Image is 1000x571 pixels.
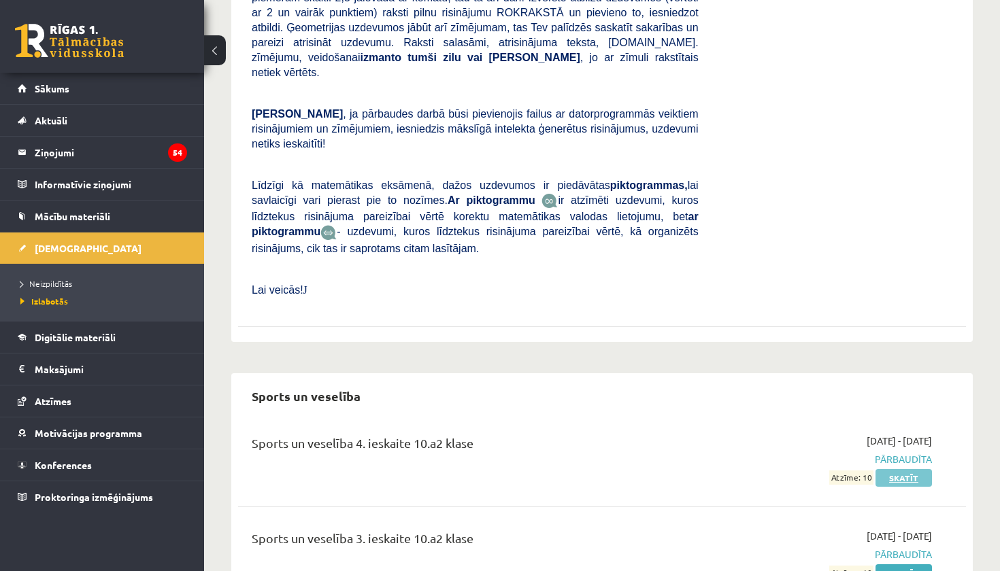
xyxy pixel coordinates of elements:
legend: Ziņojumi [35,137,187,168]
span: Motivācijas programma [35,427,142,439]
img: JfuEzvunn4EvwAAAAASUVORK5CYII= [541,193,558,209]
span: J [303,284,307,296]
a: Skatīt [876,469,932,487]
span: Konferences [35,459,92,471]
span: Aktuāli [35,114,67,126]
a: [DEMOGRAPHIC_DATA] [18,232,187,264]
b: izmanto [361,52,401,63]
span: [DATE] - [DATE] [867,529,932,543]
span: Pārbaudīta [719,452,932,466]
a: Izlabotās [20,295,190,307]
span: - uzdevumi, kuros līdztekus risinājuma pareizībai vērtē, kā organizēts risinājums, cik tas ir sap... [252,226,699,254]
b: piktogrammas, [610,179,688,191]
span: Atzīme: 10 [829,470,873,485]
span: Sākums [35,82,69,94]
a: Rīgas 1. Tālmācības vidusskola [15,24,124,58]
div: Sports un veselība 3. ieskaite 10.a2 klase [252,529,699,554]
span: [PERSON_NAME] [252,108,343,120]
legend: Informatīvie ziņojumi [35,169,187,200]
span: [DEMOGRAPHIC_DATA] [35,242,141,254]
a: Proktoringa izmēģinājums [18,481,187,513]
a: Motivācijas programma [18,417,187,449]
a: Mācību materiāli [18,201,187,232]
span: Atzīmes [35,395,71,407]
span: Pārbaudīta [719,547,932,561]
a: Konferences [18,449,187,481]
span: , ja pārbaudes darbā būsi pievienojis failus ar datorprogrammās veiktiem risinājumiem un zīmējumi... [252,108,699,150]
b: tumši zilu vai [PERSON_NAME] [407,52,580,63]
a: Aktuāli [18,105,187,136]
span: Mācību materiāli [35,210,110,222]
div: Sports un veselība 4. ieskaite 10.a2 klase [252,434,699,459]
span: Izlabotās [20,296,68,307]
span: Lai veicās! [252,284,303,296]
a: Informatīvie ziņojumi [18,169,187,200]
span: Līdzīgi kā matemātikas eksāmenā, dažos uzdevumos ir piedāvātas lai savlaicīgi vari pierast pie to... [252,179,699,206]
legend: Maksājumi [35,353,187,385]
span: Proktoringa izmēģinājums [35,491,153,503]
span: [DATE] - [DATE] [867,434,932,448]
a: Sākums [18,73,187,104]
a: Neizpildītās [20,277,190,290]
span: Digitālie materiāli [35,331,116,343]
b: Ar piktogrammu [448,194,535,206]
a: Ziņojumi54 [18,137,187,168]
span: Neizpildītās [20,278,72,289]
span: ir atzīmēti uzdevumi, kuros līdztekus risinājuma pareizībai vērtē korektu matemātikas valodas lie... [252,194,699,237]
h2: Sports un veselība [238,380,374,412]
a: Maksājumi [18,353,187,385]
a: Digitālie materiāli [18,322,187,353]
i: 54 [168,143,187,162]
a: Atzīmes [18,385,187,417]
img: wKvN42sLe3LLwAAAABJRU5ErkJggg== [320,225,337,241]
